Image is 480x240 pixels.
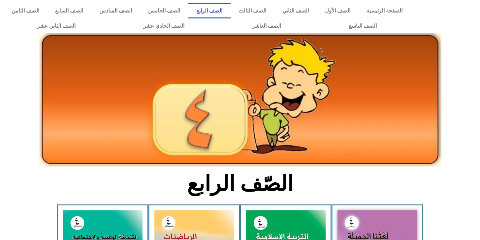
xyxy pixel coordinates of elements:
a: الصف العاشر [218,18,315,34]
a: الصف الخامس [140,3,188,18]
a: الصف الحادي عشر [110,18,218,34]
a: الصف الرابع [188,3,231,18]
a: الصف الأول [317,3,358,18]
a: الصف التاسع [315,18,410,34]
a: الصف الثاني عشر [3,18,110,34]
a: الصفحة الرئيسية [358,3,410,18]
a: الصف السابع [47,3,91,18]
h2: الصّف الرابع [131,171,349,197]
a: الصف الثامن [3,3,47,18]
a: الصف الثالث [231,3,274,18]
a: الصف الثاني [274,3,317,18]
a: الصف السادس [91,3,140,18]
